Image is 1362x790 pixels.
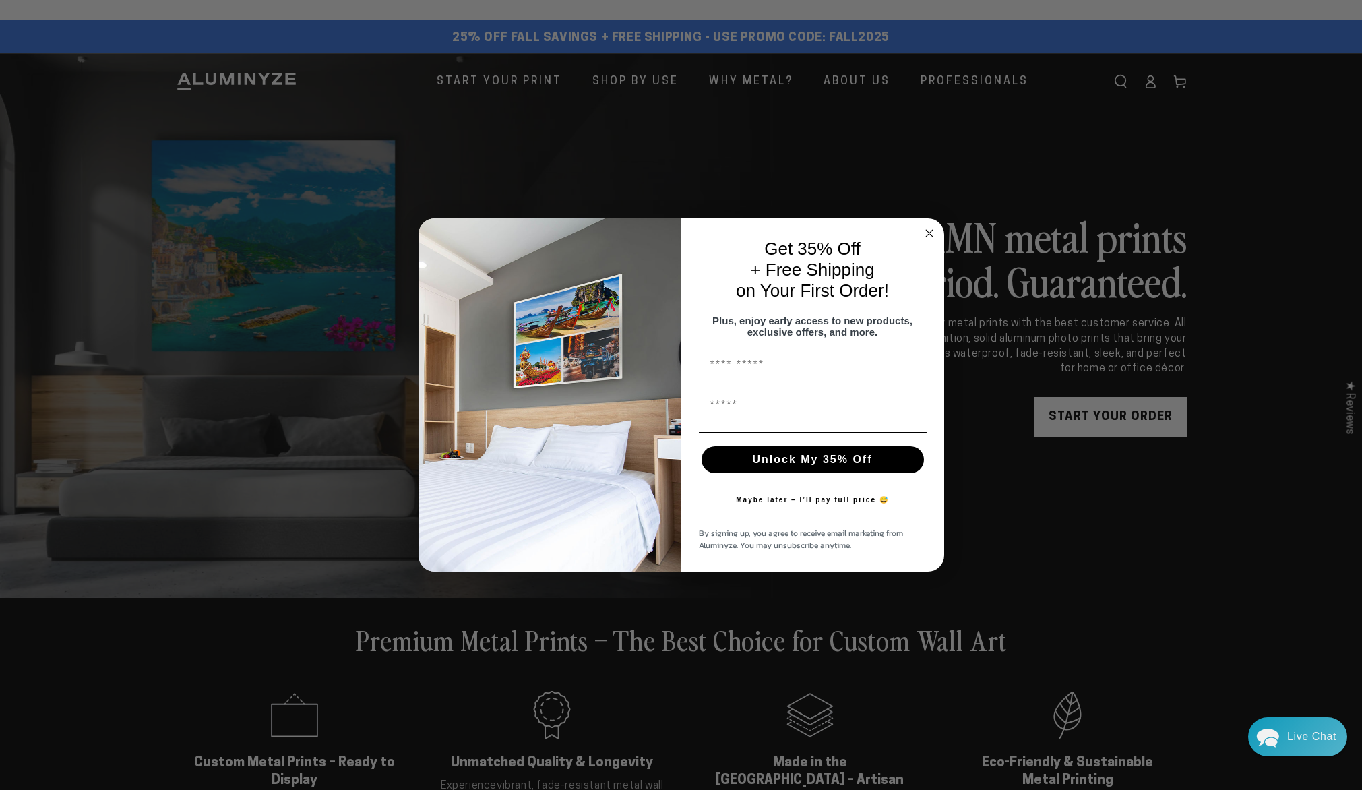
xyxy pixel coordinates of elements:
[699,527,903,551] span: By signing up, you agree to receive email marketing from Aluminyze. You may unsubscribe anytime.
[1248,717,1347,756] div: Chat widget toggle
[921,225,937,241] button: Close dialog
[1287,717,1336,756] div: Contact Us Directly
[736,280,889,301] span: on Your First Order!
[419,218,681,572] img: 728e4f65-7e6c-44e2-b7d1-0292a396982f.jpeg
[712,315,912,338] span: Plus, enjoy early access to new products, exclusive offers, and more.
[702,446,924,473] button: Unlock My 35% Off
[699,432,927,433] img: underline
[729,487,896,514] button: Maybe later – I’ll pay full price 😅
[764,239,861,259] span: Get 35% Off
[750,260,874,280] span: + Free Shipping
